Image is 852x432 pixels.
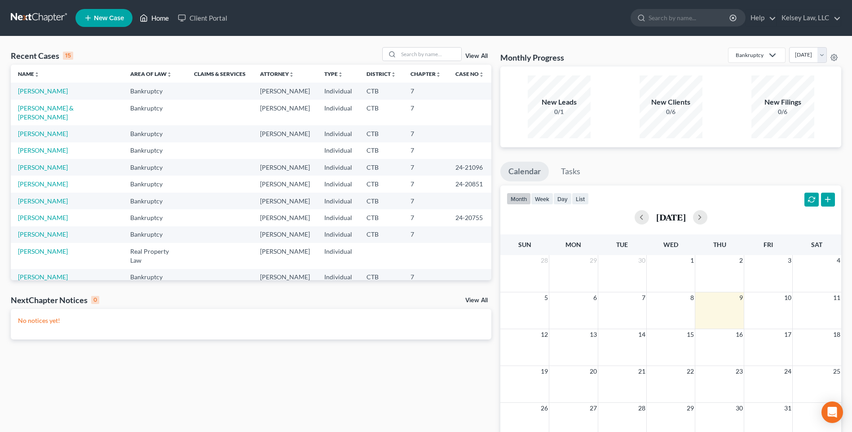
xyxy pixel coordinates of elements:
[18,230,68,238] a: [PERSON_NAME]
[836,255,841,266] span: 4
[403,83,448,99] td: 7
[553,162,588,181] a: Tasks
[589,366,598,377] span: 20
[500,52,564,63] h3: Monthly Progress
[123,142,187,159] td: Bankruptcy
[783,366,792,377] span: 24
[317,176,359,192] td: Individual
[787,255,792,266] span: 3
[18,163,68,171] a: [PERSON_NAME]
[540,255,549,266] span: 28
[465,53,488,59] a: View All
[448,176,491,192] td: 24-20851
[338,72,343,77] i: unfold_more
[403,193,448,209] td: 7
[123,209,187,226] td: Bankruptcy
[663,241,678,248] span: Wed
[18,130,68,137] a: [PERSON_NAME]
[553,193,572,205] button: day
[253,83,317,99] td: [PERSON_NAME]
[735,366,744,377] span: 23
[253,176,317,192] td: [PERSON_NAME]
[173,10,232,26] a: Client Portal
[656,212,686,222] h2: [DATE]
[253,269,317,286] td: [PERSON_NAME]
[317,159,359,176] td: Individual
[317,100,359,125] td: Individual
[811,241,822,248] span: Sat
[528,97,591,107] div: New Leads
[751,97,814,107] div: New Filings
[649,9,731,26] input: Search by name...
[289,72,294,77] i: unfold_more
[317,193,359,209] td: Individual
[317,142,359,159] td: Individual
[411,71,441,77] a: Chapterunfold_more
[18,104,74,121] a: [PERSON_NAME] & [PERSON_NAME]
[11,50,73,61] div: Recent Cases
[592,292,598,303] span: 6
[735,329,744,340] span: 16
[94,15,124,22] span: New Case
[751,107,814,116] div: 0/6
[18,146,68,154] a: [PERSON_NAME]
[403,159,448,176] td: 7
[640,107,702,116] div: 0/6
[528,107,591,116] div: 0/1
[317,243,359,269] td: Individual
[253,209,317,226] td: [PERSON_NAME]
[735,403,744,414] span: 30
[359,269,403,286] td: CTB
[764,241,773,248] span: Fri
[253,100,317,125] td: [PERSON_NAME]
[359,159,403,176] td: CTB
[253,226,317,243] td: [PERSON_NAME]
[821,401,843,423] div: Open Intercom Messenger
[123,226,187,243] td: Bankruptcy
[686,403,695,414] span: 29
[187,65,253,83] th: Claims & Services
[637,403,646,414] span: 28
[738,255,744,266] span: 2
[391,72,396,77] i: unfold_more
[686,329,695,340] span: 15
[777,10,841,26] a: Kelsey Law, LLC
[123,269,187,286] td: Bankruptcy
[783,403,792,414] span: 31
[18,247,68,255] a: [PERSON_NAME]
[689,292,695,303] span: 8
[135,10,173,26] a: Home
[455,71,484,77] a: Case Nounfold_more
[746,10,776,26] a: Help
[317,209,359,226] td: Individual
[589,403,598,414] span: 27
[518,241,531,248] span: Sun
[123,125,187,142] td: Bankruptcy
[403,209,448,226] td: 7
[637,255,646,266] span: 30
[18,316,484,325] p: No notices yet!
[123,159,187,176] td: Bankruptcy
[18,180,68,188] a: [PERSON_NAME]
[540,403,549,414] span: 26
[359,176,403,192] td: CTB
[783,292,792,303] span: 10
[637,366,646,377] span: 21
[448,159,491,176] td: 24-21096
[832,329,841,340] span: 18
[403,176,448,192] td: 7
[832,366,841,377] span: 25
[403,226,448,243] td: 7
[359,193,403,209] td: CTB
[398,48,461,61] input: Search by name...
[253,243,317,269] td: [PERSON_NAME]
[403,125,448,142] td: 7
[18,71,40,77] a: Nameunfold_more
[123,100,187,125] td: Bankruptcy
[324,71,343,77] a: Typeunfold_more
[565,241,581,248] span: Mon
[616,241,628,248] span: Tue
[359,209,403,226] td: CTB
[253,159,317,176] td: [PERSON_NAME]
[260,71,294,77] a: Attorneyunfold_more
